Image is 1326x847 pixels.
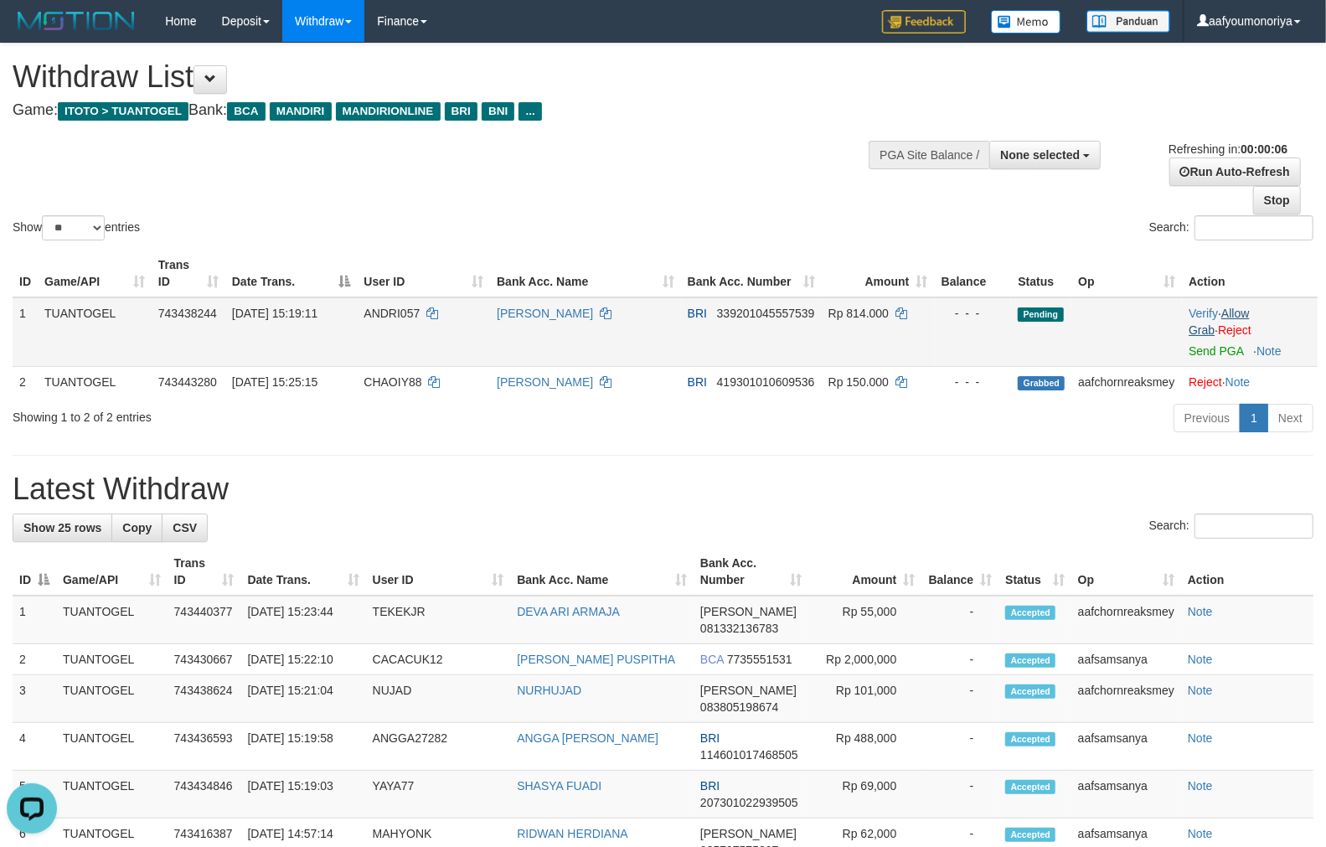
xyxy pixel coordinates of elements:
input: Search: [1194,514,1313,539]
td: [DATE] 15:19:03 [240,771,365,819]
td: TEKEKJR [366,596,511,644]
td: [DATE] 15:22:10 [240,644,365,675]
span: ITOTO > TUANTOGEL [58,102,188,121]
td: [DATE] 15:23:44 [240,596,365,644]
img: Button%20Memo.svg [991,10,1061,34]
span: MANDIRIONLINE [336,102,441,121]
span: CSV [173,521,197,535]
td: 2 [13,366,38,397]
td: aafsamsanya [1071,771,1181,819]
a: Note [1188,731,1213,745]
div: - - - [942,374,1005,390]
a: Send PGA [1189,344,1243,358]
th: Bank Acc. Number: activate to sort column ascending [694,548,808,596]
a: CSV [162,514,208,542]
span: Accepted [1005,606,1055,620]
span: [PERSON_NAME] [700,684,797,697]
a: ANGGA [PERSON_NAME] [517,731,658,745]
img: panduan.png [1086,10,1170,33]
span: Refreshing in: [1169,142,1287,156]
td: [DATE] 15:19:58 [240,723,365,771]
td: TUANTOGEL [56,644,168,675]
span: [PERSON_NAME] [700,605,797,618]
td: TUANTOGEL [38,366,152,397]
span: Copy 339201045557539 to clipboard [717,307,815,320]
span: Copy 081332136783 to clipboard [700,622,778,635]
h4: Game: Bank: [13,102,867,119]
th: ID [13,250,38,297]
th: Amount: activate to sort column ascending [808,548,922,596]
td: - [921,771,998,819]
td: 1 [13,297,38,367]
span: [PERSON_NAME] [700,827,797,840]
th: Date Trans.: activate to sort column ascending [240,548,365,596]
td: CACACUK12 [366,644,511,675]
td: 743430667 [168,644,241,675]
span: Copy 207301022939505 to clipboard [700,796,798,809]
span: Show 25 rows [23,521,101,535]
th: Game/API: activate to sort column ascending [38,250,152,297]
a: Run Auto-Refresh [1169,158,1301,186]
td: 743440377 [168,596,241,644]
select: Showentries [42,215,105,240]
th: Balance [935,250,1012,297]
span: BCA [700,653,724,666]
span: Rp 150.000 [828,375,889,389]
td: TUANTOGEL [56,675,168,723]
h1: Withdraw List [13,60,867,94]
span: Copy 419301010609536 to clipboard [717,375,815,389]
th: Bank Acc. Number: activate to sort column ascending [681,250,822,297]
td: 743436593 [168,723,241,771]
span: BNI [482,102,514,121]
span: BRI [700,731,720,745]
td: TUANTOGEL [56,771,168,819]
img: MOTION_logo.png [13,8,140,34]
th: Game/API: activate to sort column ascending [56,548,168,596]
a: Note [1188,605,1213,618]
div: - - - [942,305,1005,322]
td: 743438624 [168,675,241,723]
a: Allow Grab [1189,307,1249,337]
strong: 00:00:06 [1241,142,1287,156]
span: Accepted [1005,684,1055,699]
td: 2 [13,644,56,675]
td: Rp 101,000 [808,675,922,723]
th: Bank Acc. Name: activate to sort column ascending [490,250,681,297]
th: Status: activate to sort column ascending [998,548,1071,596]
td: aafsamsanya [1071,723,1181,771]
a: Note [1188,779,1213,793]
span: Copy 7735551531 to clipboard [727,653,792,666]
td: aafchornreaksmey [1071,675,1181,723]
a: Stop [1253,186,1301,214]
a: Next [1267,404,1313,432]
span: [DATE] 15:19:11 [232,307,317,320]
label: Search: [1149,215,1313,240]
span: Copy 083805198674 to clipboard [700,700,778,714]
td: Rp 69,000 [808,771,922,819]
td: · [1182,366,1318,397]
th: Bank Acc. Name: activate to sort column ascending [510,548,694,596]
a: Note [1188,653,1213,666]
a: [PERSON_NAME] PUSPITHA [517,653,675,666]
td: TUANTOGEL [56,596,168,644]
label: Show entries [13,215,140,240]
a: NURHUJAD [517,684,581,697]
a: [PERSON_NAME] [497,375,593,389]
span: BRI [700,779,720,793]
div: Showing 1 to 2 of 2 entries [13,402,540,426]
th: Balance: activate to sort column ascending [921,548,998,596]
a: DEVA ARI ARMAJA [517,605,620,618]
button: Open LiveChat chat widget [7,7,57,57]
span: 743438244 [158,307,217,320]
th: Action [1181,548,1313,596]
td: TUANTOGEL [56,723,168,771]
td: 1 [13,596,56,644]
span: ANDRI057 [364,307,420,320]
td: TUANTOGEL [38,297,152,367]
td: - [921,596,998,644]
span: Accepted [1005,828,1055,842]
div: PGA Site Balance / [869,141,989,169]
a: Show 25 rows [13,514,112,542]
td: YAYA77 [366,771,511,819]
span: Pending [1018,307,1063,322]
